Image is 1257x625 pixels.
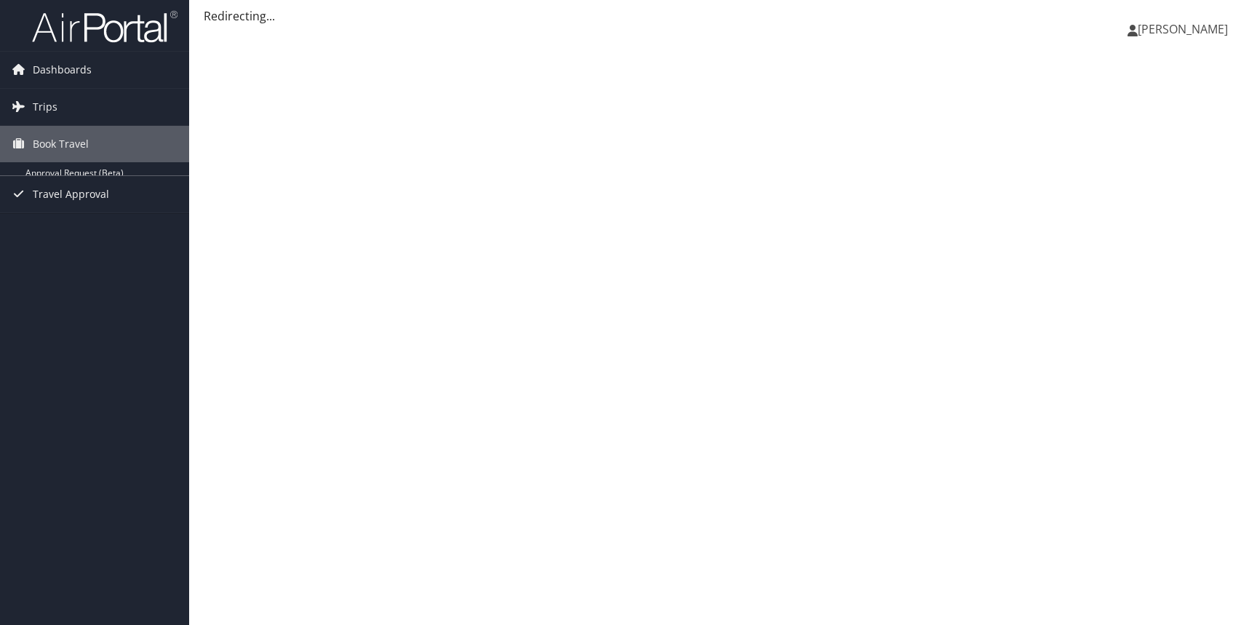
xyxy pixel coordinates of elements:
[32,9,177,44] img: airportal-logo.png
[204,7,1242,25] div: Redirecting...
[1128,7,1242,51] a: [PERSON_NAME]
[33,52,92,88] span: Dashboards
[33,126,89,162] span: Book Travel
[33,176,109,212] span: Travel Approval
[1138,21,1228,37] span: [PERSON_NAME]
[33,89,57,125] span: Trips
